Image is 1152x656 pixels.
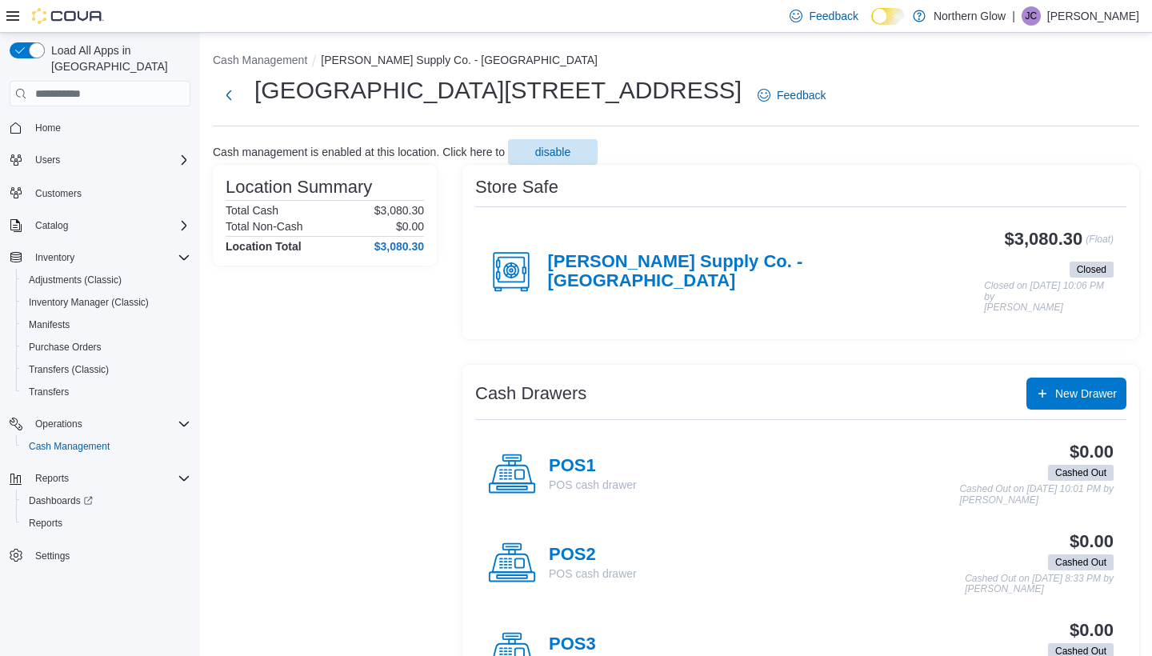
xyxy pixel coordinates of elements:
[1086,230,1114,258] p: (Float)
[213,54,307,66] button: Cash Management
[1070,621,1114,640] h3: $0.00
[547,252,984,292] h4: [PERSON_NAME] Supply Co. - [GEOGRAPHIC_DATA]
[226,240,302,253] h4: Location Total
[16,490,197,512] a: Dashboards
[3,214,197,237] button: Catalog
[29,274,122,286] span: Adjustments (Classic)
[35,122,61,134] span: Home
[29,546,190,566] span: Settings
[22,514,190,533] span: Reports
[35,219,68,232] span: Catalog
[1077,262,1106,277] span: Closed
[22,382,190,402] span: Transfers
[1026,6,1038,26] span: JC
[35,251,74,264] span: Inventory
[29,248,190,267] span: Inventory
[22,270,190,290] span: Adjustments (Classic)
[35,154,60,166] span: Users
[16,435,197,458] button: Cash Management
[29,440,110,453] span: Cash Management
[1022,6,1041,26] div: Jesse Cettina
[3,246,197,269] button: Inventory
[22,491,99,510] a: Dashboards
[22,315,76,334] a: Manifests
[22,293,190,312] span: Inventory Manager (Classic)
[29,216,74,235] button: Catalog
[321,54,598,66] button: [PERSON_NAME] Supply Co. - [GEOGRAPHIC_DATA]
[35,187,82,200] span: Customers
[1070,532,1114,551] h3: $0.00
[751,79,832,111] a: Feedback
[1048,465,1114,481] span: Cashed Out
[16,314,197,336] button: Manifests
[16,336,197,358] button: Purchase Orders
[29,118,190,138] span: Home
[22,293,155,312] a: Inventory Manager (Classic)
[374,240,424,253] h4: $3,080.30
[3,413,197,435] button: Operations
[374,204,424,217] p: $3,080.30
[549,634,637,655] h4: POS3
[1070,442,1114,462] h3: $0.00
[35,550,70,562] span: Settings
[29,546,76,566] a: Settings
[965,574,1114,595] p: Cashed Out on [DATE] 8:33 PM by [PERSON_NAME]
[1048,554,1114,570] span: Cashed Out
[16,381,197,403] button: Transfers
[35,418,82,430] span: Operations
[35,472,69,485] span: Reports
[1055,555,1106,570] span: Cashed Out
[22,270,128,290] a: Adjustments (Classic)
[1055,466,1106,480] span: Cashed Out
[396,220,424,233] p: $0.00
[22,360,190,379] span: Transfers (Classic)
[22,360,115,379] a: Transfers (Classic)
[29,469,75,488] button: Reports
[29,182,190,202] span: Customers
[1012,6,1015,26] p: |
[3,149,197,171] button: Users
[22,491,190,510] span: Dashboards
[16,291,197,314] button: Inventory Manager (Classic)
[549,545,637,566] h4: POS2
[10,110,190,609] nav: Complex example
[22,315,190,334] span: Manifests
[3,467,197,490] button: Reports
[213,79,245,111] button: Next
[29,184,88,203] a: Customers
[29,363,109,376] span: Transfers (Classic)
[549,566,637,582] p: POS cash drawer
[535,144,570,160] span: disable
[871,8,905,25] input: Dark Mode
[1055,386,1117,402] span: New Drawer
[29,248,81,267] button: Inventory
[22,514,69,533] a: Reports
[777,87,826,103] span: Feedback
[809,8,858,24] span: Feedback
[22,437,190,456] span: Cash Management
[22,437,116,456] a: Cash Management
[3,181,197,204] button: Customers
[934,6,1006,26] p: Northern Glow
[1026,378,1126,410] button: New Drawer
[226,178,372,197] h3: Location Summary
[226,220,303,233] h6: Total Non-Cash
[475,384,586,403] h3: Cash Drawers
[549,477,637,493] p: POS cash drawer
[549,456,637,477] h4: POS1
[16,512,197,534] button: Reports
[984,281,1114,314] p: Closed on [DATE] 10:06 PM by [PERSON_NAME]
[1005,230,1083,249] h3: $3,080.30
[29,341,102,354] span: Purchase Orders
[16,358,197,381] button: Transfers (Classic)
[29,150,66,170] button: Users
[22,338,108,357] a: Purchase Orders
[29,118,67,138] a: Home
[475,178,558,197] h3: Store Safe
[45,42,190,74] span: Load All Apps in [GEOGRAPHIC_DATA]
[32,8,104,24] img: Cova
[1047,6,1139,26] p: [PERSON_NAME]
[29,469,190,488] span: Reports
[871,25,872,26] span: Dark Mode
[22,338,190,357] span: Purchase Orders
